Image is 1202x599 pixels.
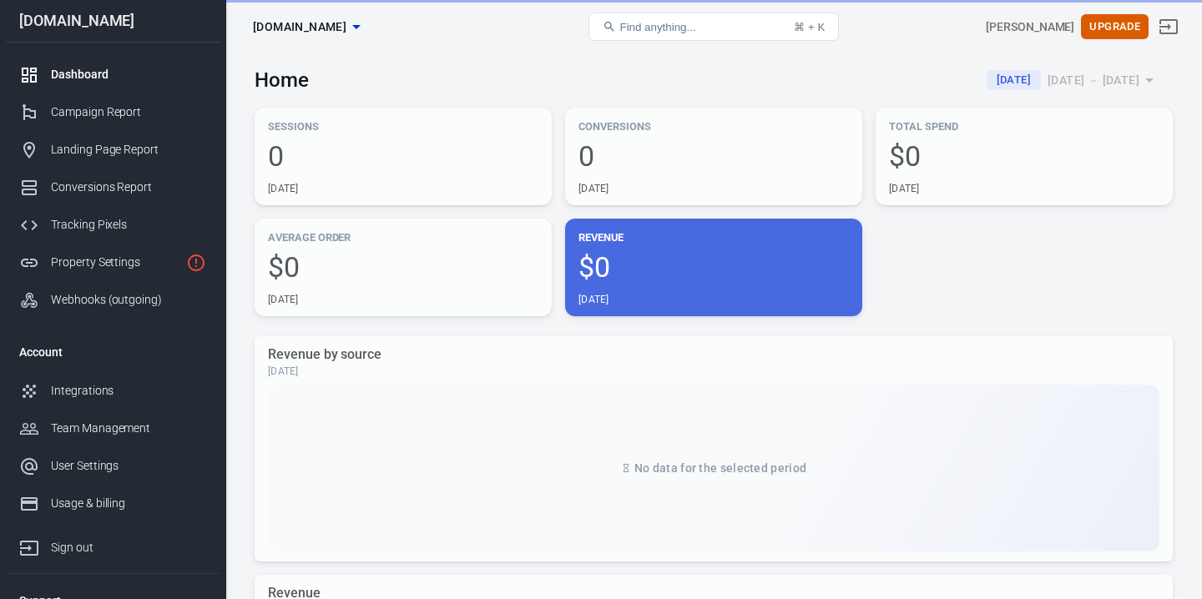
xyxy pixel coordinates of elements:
[6,93,220,131] a: Campaign Report
[246,12,366,43] button: [DOMAIN_NAME]
[6,410,220,447] a: Team Management
[51,457,206,475] div: User Settings
[6,485,220,522] a: Usage & billing
[51,141,206,159] div: Landing Page Report
[51,539,206,556] div: Sign out
[6,131,220,169] a: Landing Page Report
[1081,14,1149,40] button: Upgrade
[588,13,839,41] button: Find anything...⌘ + K
[255,68,309,92] h3: Home
[51,66,206,83] div: Dashboard
[51,179,206,196] div: Conversions Report
[51,420,206,437] div: Team Management
[6,244,220,281] a: Property Settings
[51,254,179,271] div: Property Settings
[986,18,1074,36] div: Account id: wB1lFjaS
[6,372,220,410] a: Integrations
[6,169,220,206] a: Conversions Report
[619,21,695,33] span: Find anything...
[51,495,206,512] div: Usage & billing
[6,522,220,566] a: Sign out
[186,253,206,273] svg: Property is not installed yet
[6,281,220,319] a: Webhooks (outgoing)
[6,206,220,244] a: Tracking Pixels
[794,21,825,33] div: ⌘ + K
[6,13,220,28] div: [DOMAIN_NAME]
[51,291,206,309] div: Webhooks (outgoing)
[51,382,206,400] div: Integrations
[6,332,220,372] li: Account
[6,56,220,93] a: Dashboard
[6,447,220,485] a: User Settings
[51,103,206,121] div: Campaign Report
[253,17,346,38] span: landing-ganamos.com
[1149,7,1189,47] a: Sign out
[51,216,206,234] div: Tracking Pixels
